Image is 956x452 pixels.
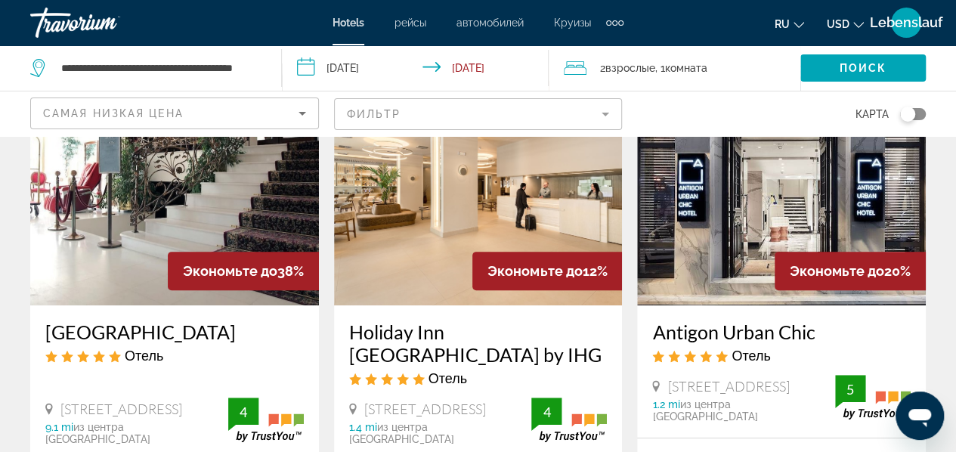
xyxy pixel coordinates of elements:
span: , 1 [655,57,707,79]
div: 5 [835,380,865,398]
span: Экономьте до [487,263,582,279]
a: Holiday Inn [GEOGRAPHIC_DATA] by IHG [349,320,608,366]
span: Экономьте до [790,263,884,279]
span: 9.1 mi [45,421,73,433]
span: 1.2 mi [652,398,679,410]
a: Hotels [333,17,364,29]
button: Filter [334,98,623,131]
iframe: Schaltfläche zum Öffnen des Messaging-Fensters [896,392,944,440]
span: [STREET_ADDRESS] [60,401,182,417]
span: [STREET_ADDRESS] [667,378,789,395]
button: Поиск [800,54,926,82]
img: Hotel image [637,63,926,305]
span: Взрослые [605,62,655,74]
div: 38% [168,252,319,290]
button: Währung ändern [827,13,864,35]
font: ru [775,18,790,30]
font: USD [827,18,849,30]
span: Самая низкая цена [43,107,184,119]
img: trustyou-badge.svg [531,398,607,442]
div: 5 star Hotel [349,370,608,386]
a: [GEOGRAPHIC_DATA] [45,320,304,343]
img: trustyou-badge.svg [228,398,304,442]
a: рейсы [394,17,426,29]
div: 12% [472,252,622,290]
span: Комната [665,62,707,74]
div: 5 star Hotel [45,347,304,364]
span: Отель [732,347,770,364]
span: Экономьте до [183,263,277,279]
button: Sprache ändern [775,13,804,35]
button: Toggle map [889,107,926,121]
a: Круизы [554,17,591,29]
img: Hotel image [334,63,623,305]
button: Check-in date: Sep 20, 2025 Check-out date: Sep 29, 2025 [282,45,549,91]
mat-select: Sort by [43,104,306,122]
span: из центра [GEOGRAPHIC_DATA] [349,421,454,445]
img: Hotel image [30,63,319,305]
span: Отель [125,347,163,364]
div: 20% [775,252,926,290]
div: 5 star Hotel [652,347,911,364]
a: Antigon Urban Chic [652,320,911,343]
a: автомобилей [456,17,524,29]
button: Benutzermenü [886,7,926,39]
span: [STREET_ADDRESS] [364,401,486,417]
span: Отель [428,370,467,386]
div: 4 [531,403,562,421]
span: из центра [GEOGRAPHIC_DATA] [45,421,150,445]
span: Поиск [840,62,887,74]
span: 1.4 mi [349,421,377,433]
button: Travelers: 2 adults, 0 children [549,45,800,91]
span: 2 [600,57,655,79]
span: карта [855,104,889,125]
font: Lebenslauf [870,14,942,30]
img: trustyou-badge.svg [835,375,911,419]
div: 4 [228,403,258,421]
span: из центра [GEOGRAPHIC_DATA] [652,398,757,423]
button: Zusätzliche Navigationselemente [606,11,623,35]
a: Travorium [30,3,181,42]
